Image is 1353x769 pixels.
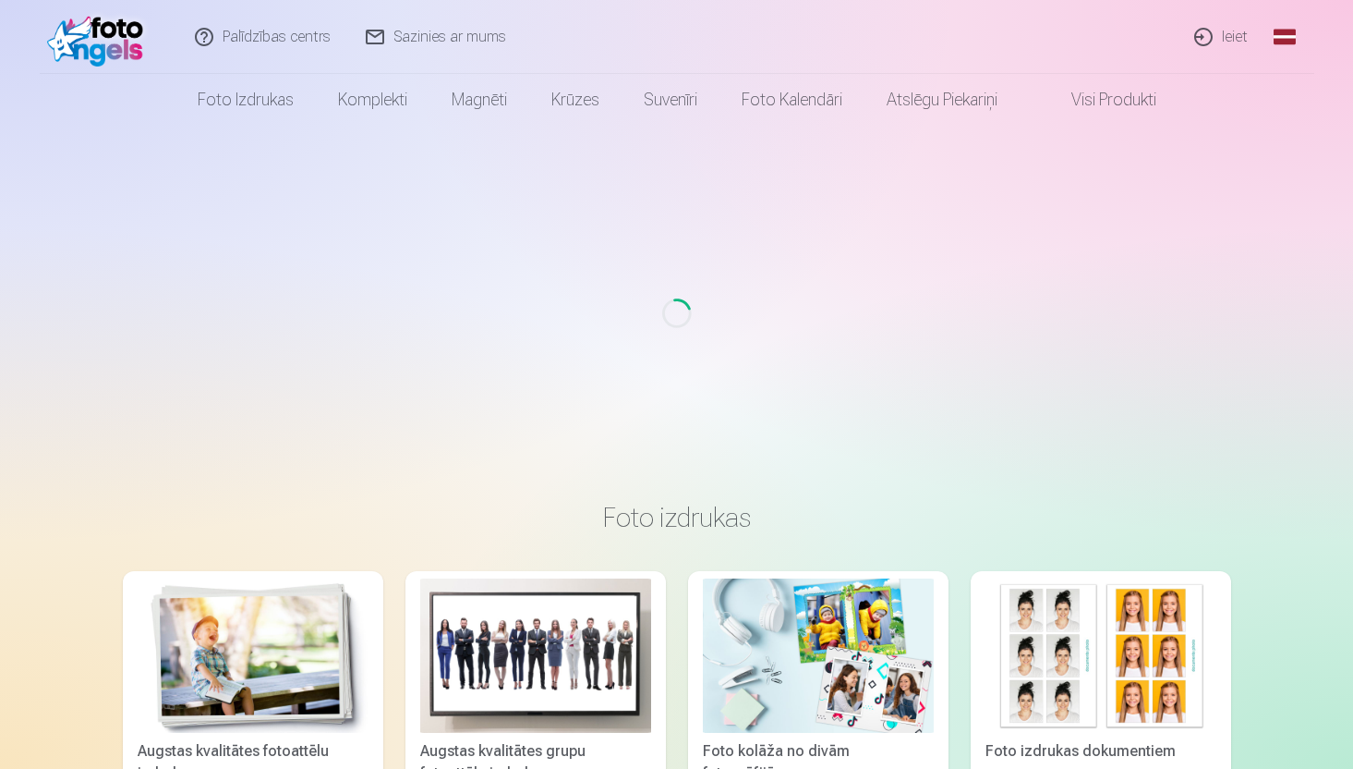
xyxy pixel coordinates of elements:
img: Augstas kvalitātes fotoattēlu izdrukas [138,579,368,733]
img: Foto kolāža no divām fotogrāfijām [703,579,934,733]
a: Foto izdrukas [175,74,316,126]
a: Krūzes [529,74,622,126]
img: Augstas kvalitātes grupu fotoattēlu izdrukas [420,579,651,733]
a: Foto kalendāri [719,74,864,126]
a: Magnēti [429,74,529,126]
a: Komplekti [316,74,429,126]
h3: Foto izdrukas [138,501,1216,534]
a: Atslēgu piekariņi [864,74,1020,126]
a: Suvenīri [622,74,719,126]
a: Visi produkti [1020,74,1178,126]
img: Foto izdrukas dokumentiem [985,579,1216,733]
div: Foto izdrukas dokumentiem [978,740,1224,763]
img: /fa1 [47,7,153,67]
